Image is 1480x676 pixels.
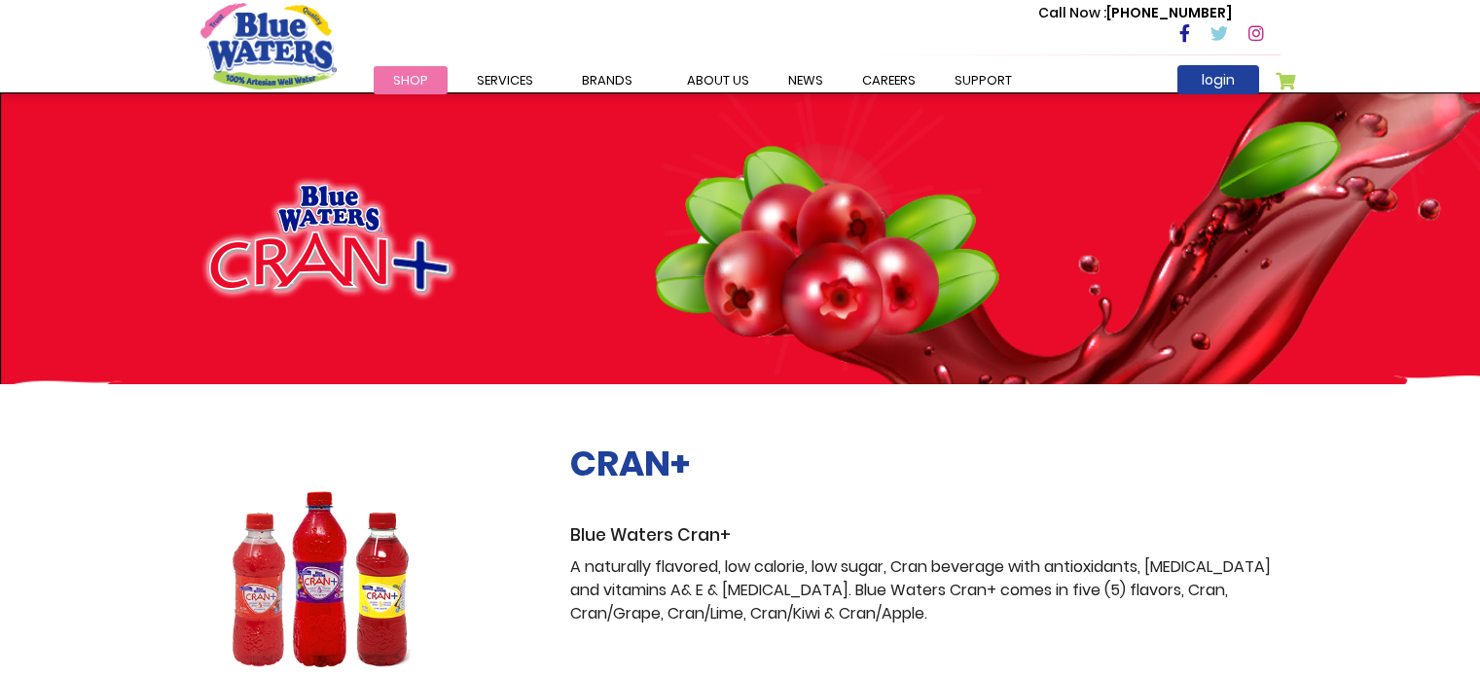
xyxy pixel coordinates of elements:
p: A naturally flavored, low calorie, low sugar, Cran beverage with antioxidants, [MEDICAL_DATA] and... [570,555,1281,625]
h2: CRAN+ [570,443,1281,484]
a: Shop [374,66,448,94]
span: Call Now : [1038,3,1106,22]
a: store logo [200,3,337,89]
a: login [1177,65,1259,94]
a: Services [457,66,553,94]
a: about us [668,66,769,94]
a: News [769,66,843,94]
a: Brands [562,66,652,94]
a: careers [843,66,935,94]
span: Shop [393,71,428,89]
span: Services [477,71,533,89]
p: [PHONE_NUMBER] [1038,3,1232,23]
h3: Blue Waters Cran+ [570,525,1281,546]
span: Brands [582,71,632,89]
a: support [935,66,1031,94]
